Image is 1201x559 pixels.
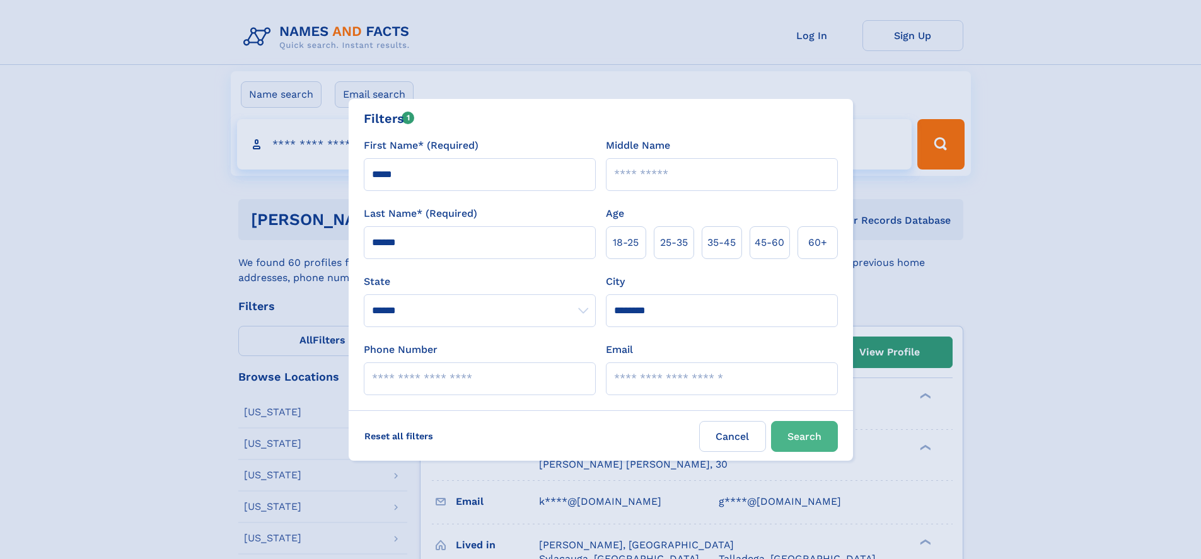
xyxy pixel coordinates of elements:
label: Last Name* (Required) [364,206,477,221]
span: 60+ [808,235,827,250]
label: City [606,274,625,289]
div: Filters [364,109,415,128]
label: First Name* (Required) [364,138,479,153]
span: 18‑25 [613,235,639,250]
label: Reset all filters [356,421,441,451]
label: Email [606,342,633,357]
label: Middle Name [606,138,670,153]
label: Phone Number [364,342,438,357]
label: Age [606,206,624,221]
label: Cancel [699,421,766,452]
label: State [364,274,596,289]
span: 45‑60 [755,235,784,250]
span: 25‑35 [660,235,688,250]
button: Search [771,421,838,452]
span: 35‑45 [707,235,736,250]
